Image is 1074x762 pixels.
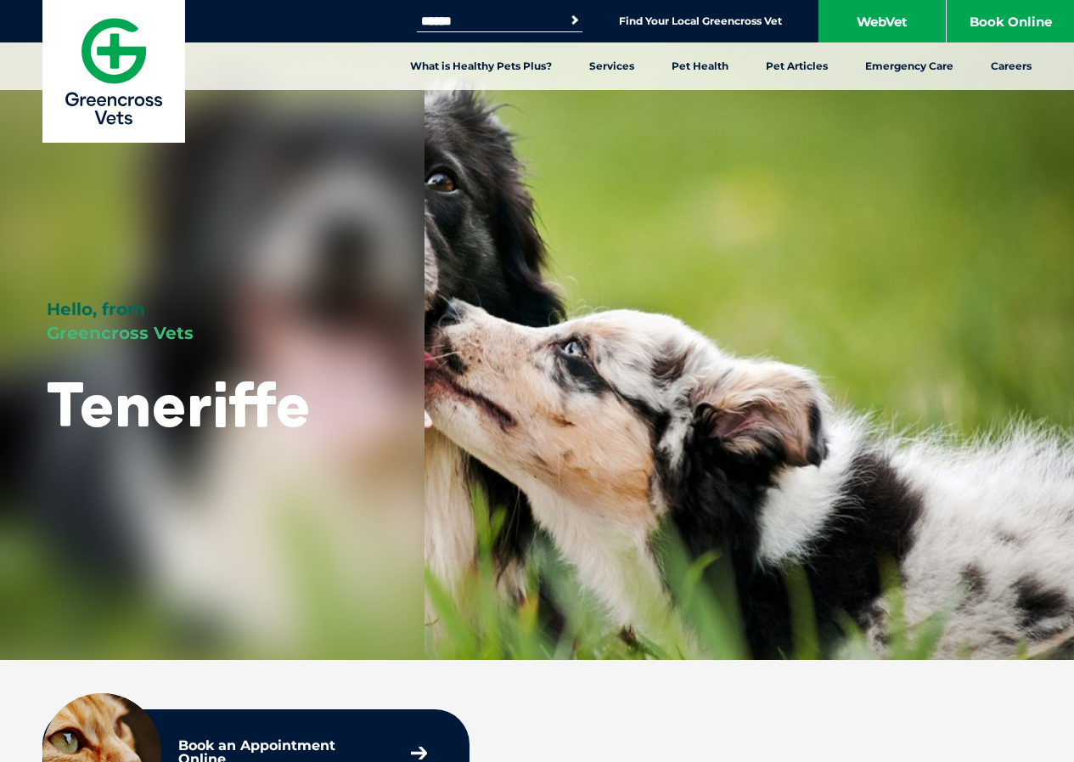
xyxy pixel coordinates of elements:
a: Find Your Local Greencross Vet [619,14,782,28]
h1: Teneriffe [47,370,311,437]
a: Services [571,42,653,90]
a: Pet Articles [747,42,846,90]
a: What is Healthy Pets Plus? [391,42,571,90]
a: Emergency Care [846,42,972,90]
button: Search [566,12,583,29]
a: Pet Health [653,42,747,90]
span: Hello, from [47,299,145,319]
a: Careers [972,42,1050,90]
span: Greencross Vets [47,323,194,343]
